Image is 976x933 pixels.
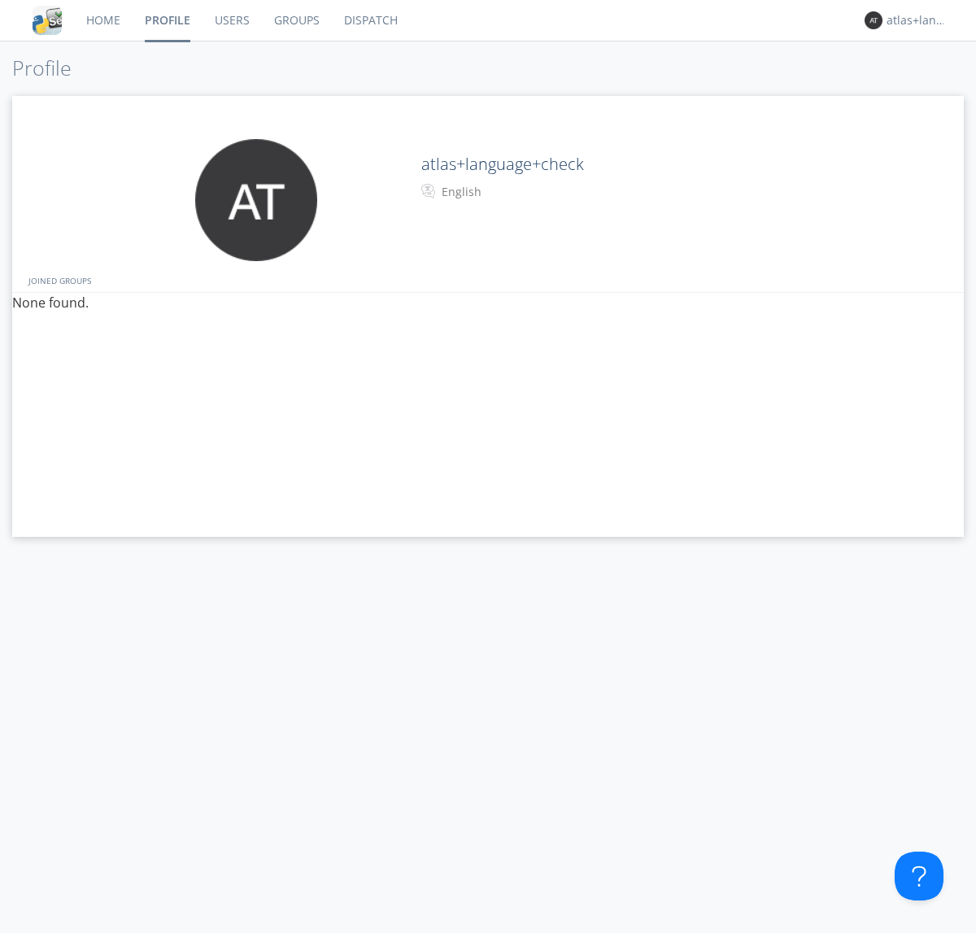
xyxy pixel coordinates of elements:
h2: atlas+language+check [421,155,873,173]
img: In groups with Translation enabled, your messages will be automatically translated to and from th... [421,181,438,201]
img: 373638.png [865,11,882,29]
div: JOINED GROUPS [24,268,960,292]
div: atlas+language+check [887,12,948,28]
img: 373638.png [195,139,317,261]
h1: Profile [12,57,964,80]
iframe: Toggle Customer Support [895,852,943,900]
div: English [442,184,577,200]
img: cddb5a64eb264b2086981ab96f4c1ba7 [33,6,62,35]
p: None found. [12,293,964,314]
